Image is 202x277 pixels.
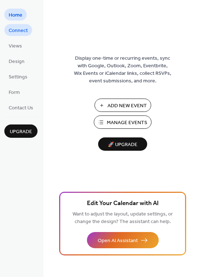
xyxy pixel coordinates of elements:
button: Add New Event [95,99,151,112]
button: 🚀 Upgrade [98,137,147,151]
span: Add New Event [107,102,147,110]
a: Form [4,86,24,98]
span: Views [9,42,22,50]
span: Open AI Assistant [98,237,138,245]
span: Form [9,89,20,96]
a: Views [4,40,26,51]
a: Contact Us [4,101,38,113]
a: Settings [4,71,32,82]
button: Upgrade [4,124,38,138]
button: Open AI Assistant [87,232,159,248]
span: Connect [9,27,28,35]
span: Manage Events [107,119,147,127]
span: Contact Us [9,104,33,112]
span: Display one-time or recurring events, sync with Google, Outlook, Zoom, Eventbrite, Wix Events or ... [74,55,171,85]
span: Upgrade [10,128,32,136]
span: Home [9,12,22,19]
button: Manage Events [94,115,151,129]
span: Settings [9,73,27,81]
a: Design [4,55,29,67]
a: Connect [4,24,32,36]
span: Design [9,58,25,65]
span: 🚀 Upgrade [102,140,143,150]
span: Want to adjust the layout, update settings, or change the design? The assistant can help. [73,209,173,227]
span: Edit Your Calendar with AI [87,199,159,209]
a: Home [4,9,27,21]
